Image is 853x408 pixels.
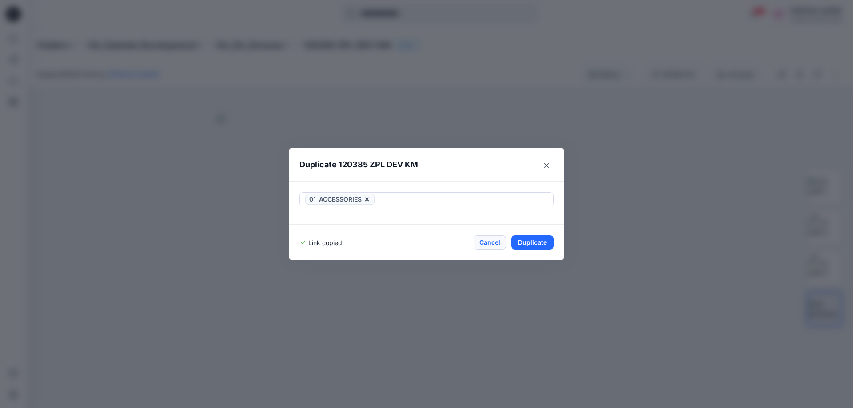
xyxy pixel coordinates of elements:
[539,158,554,173] button: Close
[308,238,342,247] p: Link copied
[309,194,362,205] span: 01_ACCESSORIES
[299,158,418,171] p: Duplicate 120385 ZPL DEV KM
[511,235,554,250] button: Duplicate
[474,235,506,250] button: Cancel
